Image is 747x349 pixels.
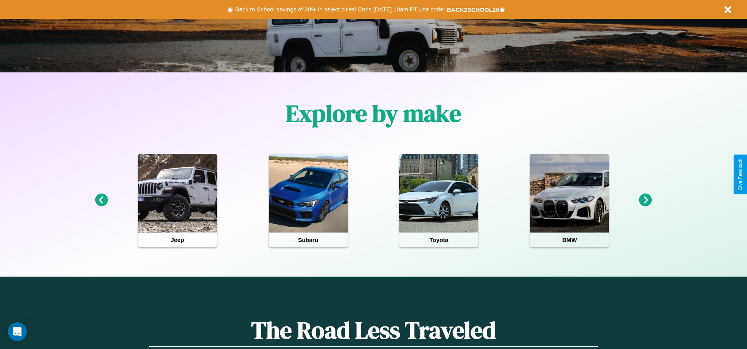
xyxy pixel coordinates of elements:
h1: The Road Less Traveled [149,314,597,347]
h4: Jeep [138,233,217,247]
button: Back to School savings of 20% in select cities! Ends [DATE] 10am PT.Use code: [233,4,447,15]
div: Give Feedback [738,159,743,190]
h1: Explore by make [286,97,461,129]
b: BACK2SCHOOL20 [447,6,499,13]
h4: BMW [530,233,609,247]
h4: Toyota [399,233,478,247]
h4: Subaru [269,233,348,247]
div: Open Intercom Messenger [8,322,27,341]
